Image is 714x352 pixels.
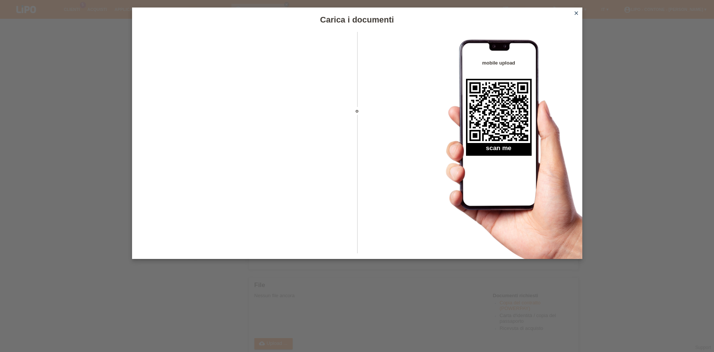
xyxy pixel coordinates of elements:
[573,10,579,16] i: close
[466,144,532,156] h2: scan me
[344,107,370,115] span: o
[466,60,532,66] h4: mobile upload
[571,9,581,18] a: close
[132,15,582,24] h1: Carica i documenti
[143,51,344,238] iframe: Upload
